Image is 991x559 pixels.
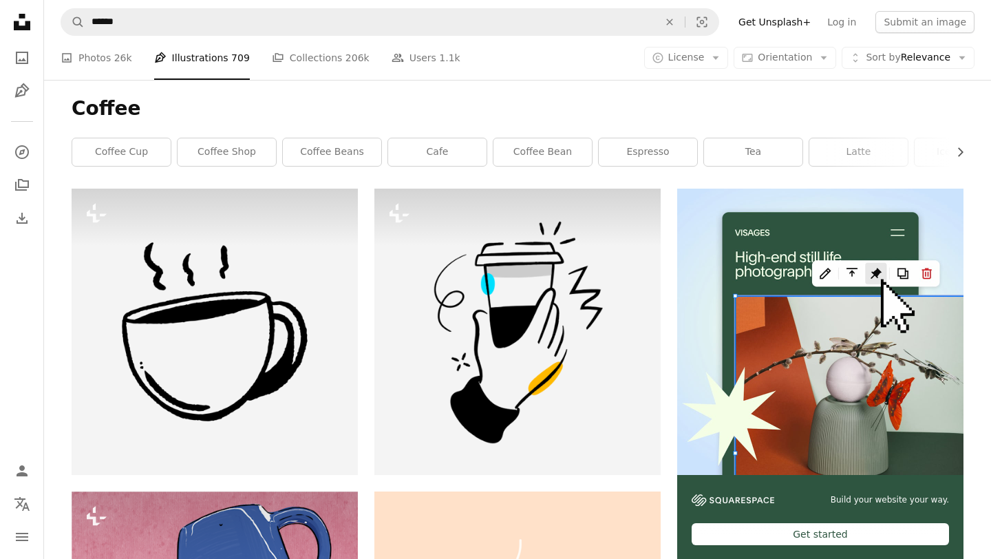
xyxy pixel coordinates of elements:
[730,11,819,33] a: Get Unsplash+
[114,50,132,65] span: 26k
[8,171,36,199] a: Collections
[8,523,36,551] button: Menu
[685,9,718,35] button: Visual search
[668,52,705,63] span: License
[8,77,36,105] a: Illustrations
[948,138,963,166] button: scroll list to the right
[819,11,864,33] a: Log in
[866,51,950,65] span: Relevance
[599,138,697,166] a: espresso
[388,138,487,166] a: cafe
[692,494,774,506] img: file-1606177908946-d1eed1cbe4f5image
[61,9,85,35] button: Search Unsplash
[283,138,381,166] a: coffee beans
[72,96,963,121] h1: Coffee
[842,47,974,69] button: Sort byRelevance
[72,138,171,166] a: coffee cup
[178,138,276,166] a: coffee shop
[831,494,949,506] span: Build your website your way.
[875,11,974,33] button: Submit an image
[734,47,836,69] button: Orientation
[439,50,460,65] span: 1.1k
[654,9,685,35] button: Clear
[61,36,132,80] a: Photos 26k
[677,189,963,475] img: file-1723602894256-972c108553a7image
[374,325,661,337] a: A hand holding a coffee cup with a lightning coming out of it
[61,8,719,36] form: Find visuals sitewide
[8,44,36,72] a: Photos
[8,204,36,232] a: Download History
[8,490,36,518] button: Language
[392,36,460,80] a: Users 1.1k
[374,189,661,475] img: A hand holding a coffee cup with a lightning coming out of it
[345,50,370,65] span: 206k
[8,457,36,485] a: Log in / Sign up
[8,138,36,166] a: Explore
[644,47,729,69] button: License
[72,325,358,337] a: View the photo by Matthieu Lemarchal
[692,523,949,545] div: Get started
[493,138,592,166] a: coffee bean
[272,36,370,80] a: Collections 206k
[866,52,900,63] span: Sort by
[758,52,812,63] span: Orientation
[809,138,908,166] a: latte
[704,138,802,166] a: tea
[72,189,358,475] img: premium_vector-1712760916511-696d73fae59f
